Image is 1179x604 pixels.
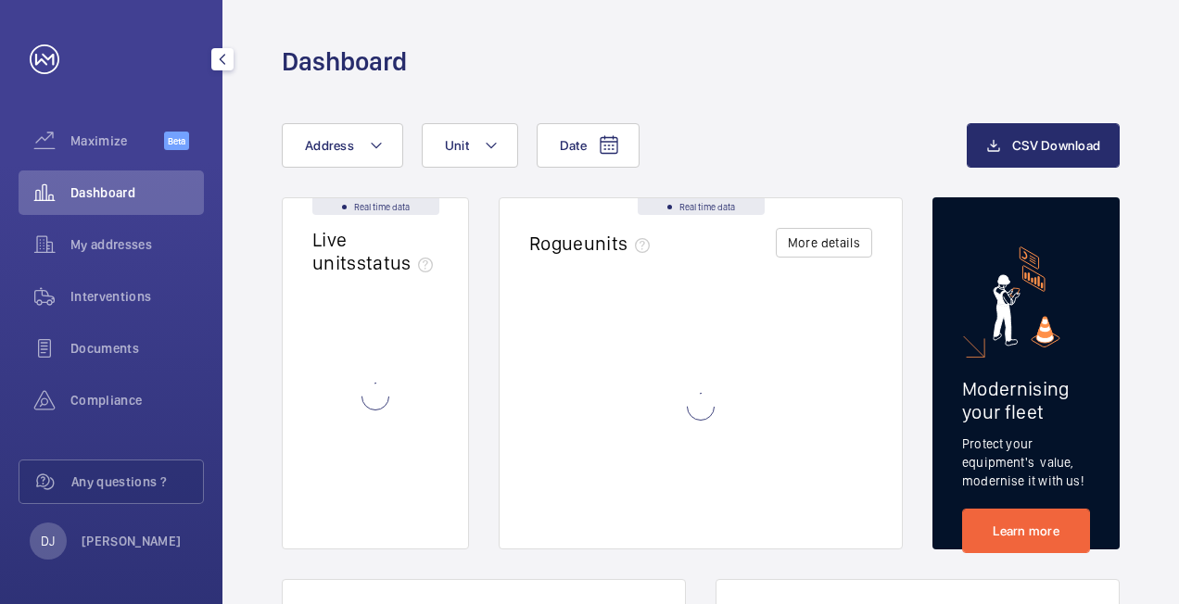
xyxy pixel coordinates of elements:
[312,198,439,215] div: Real time data
[529,232,657,255] h2: Rogue
[282,123,403,168] button: Address
[164,132,189,150] span: Beta
[357,251,441,274] span: status
[422,123,518,168] button: Unit
[312,228,440,274] h2: Live units
[41,532,55,550] p: DJ
[584,232,658,255] span: units
[962,434,1090,490] p: Protect your equipment's value, modernise it with us!
[445,138,469,153] span: Unit
[967,123,1120,168] button: CSV Download
[993,246,1060,347] img: marketing-card.svg
[776,228,872,258] button: More details
[638,198,765,215] div: Real time data
[70,391,204,409] span: Compliance
[1012,138,1100,153] span: CSV Download
[962,377,1090,423] h2: Modernising your fleet
[305,138,354,153] span: Address
[537,123,640,168] button: Date
[71,472,203,491] span: Any questions ?
[82,532,182,550] p: [PERSON_NAME]
[282,44,407,79] h1: Dashboard
[70,132,164,150] span: Maximize
[70,287,204,306] span: Interventions
[70,235,204,254] span: My addresses
[962,509,1090,553] a: Learn more
[70,183,204,202] span: Dashboard
[560,138,587,153] span: Date
[70,339,204,358] span: Documents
